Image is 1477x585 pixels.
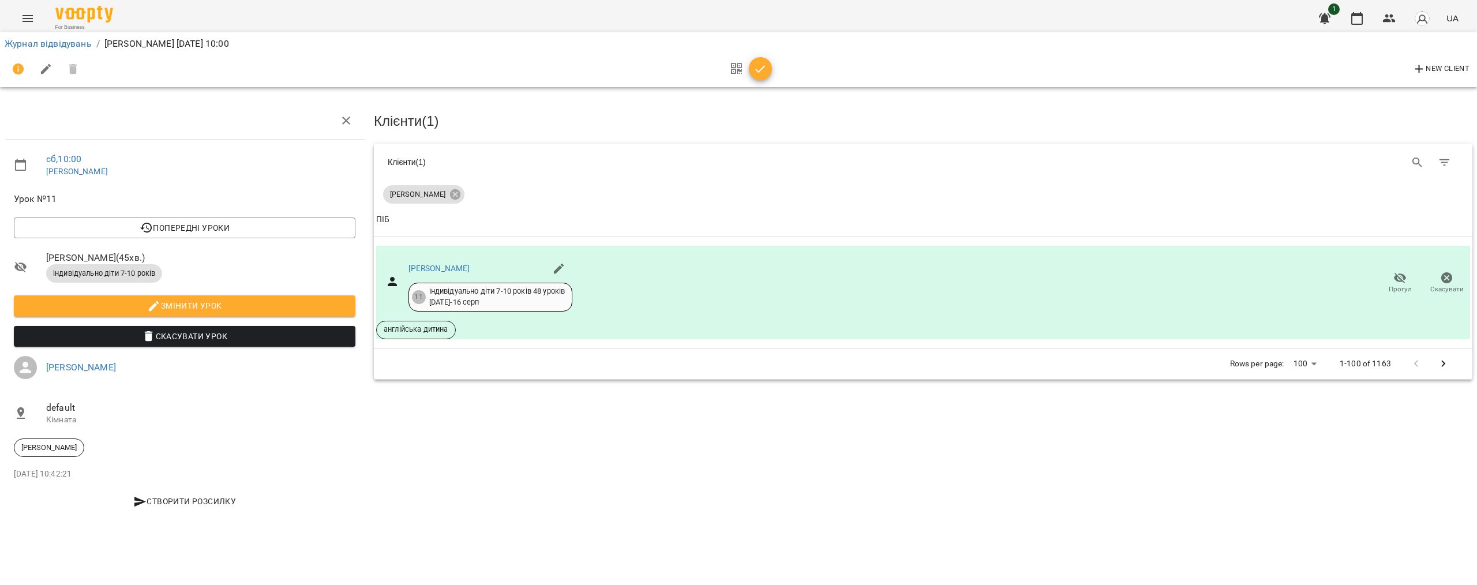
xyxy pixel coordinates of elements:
[55,24,113,31] span: For Business
[1430,284,1464,294] span: Скасувати
[5,37,1472,51] nav: breadcrumb
[1409,60,1472,78] button: New Client
[1431,149,1459,177] button: Фільтр
[429,286,565,307] div: індивідуально діти 7-10 років 48 уроків [DATE] - 16 серп
[23,299,346,313] span: Змінити урок
[14,5,42,32] button: Menu
[14,442,84,453] span: [PERSON_NAME]
[14,438,84,457] div: [PERSON_NAME]
[14,217,355,238] button: Попередні уроки
[374,144,1472,181] div: Table Toolbar
[1389,284,1412,294] span: Прогул
[1230,358,1284,370] p: Rows per page:
[96,37,100,51] li: /
[376,213,389,227] div: ПІБ
[1340,358,1391,370] p: 1-100 of 1163
[376,213,389,227] div: Sort
[46,167,108,176] a: [PERSON_NAME]
[1412,62,1469,76] span: New Client
[104,37,229,51] p: [PERSON_NAME] [DATE] 10:00
[23,221,346,235] span: Попередні уроки
[1423,267,1470,299] button: Скасувати
[383,185,464,204] div: [PERSON_NAME]
[408,264,470,273] a: [PERSON_NAME]
[14,326,355,347] button: Скасувати Урок
[23,329,346,343] span: Скасувати Урок
[377,324,455,335] span: англійська дитина
[14,295,355,316] button: Змінити урок
[46,414,355,426] p: Кімната
[1377,267,1423,299] button: Прогул
[383,189,452,200] span: [PERSON_NAME]
[1430,350,1457,378] button: Next Page
[14,491,355,512] button: Створити розсилку
[1446,12,1459,24] span: UA
[46,153,81,164] a: сб , 10:00
[14,192,355,206] span: Урок №11
[46,251,355,265] span: [PERSON_NAME] ( 45 хв. )
[5,38,92,49] a: Журнал відвідувань
[55,6,113,22] img: Voopty Logo
[412,290,426,304] div: 11
[388,156,914,168] div: Клієнти ( 1 )
[376,213,1470,227] span: ПІБ
[374,114,1472,129] h3: Клієнти ( 1 )
[1289,355,1321,372] div: 100
[14,468,355,480] p: [DATE] 10:42:21
[46,268,162,279] span: індивідуально діти 7-10 років
[1414,10,1430,27] img: avatar_s.png
[1328,3,1340,15] span: 1
[1442,7,1463,29] button: UA
[1404,149,1431,177] button: Search
[46,362,116,373] a: [PERSON_NAME]
[18,494,351,508] span: Створити розсилку
[46,401,355,415] span: default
